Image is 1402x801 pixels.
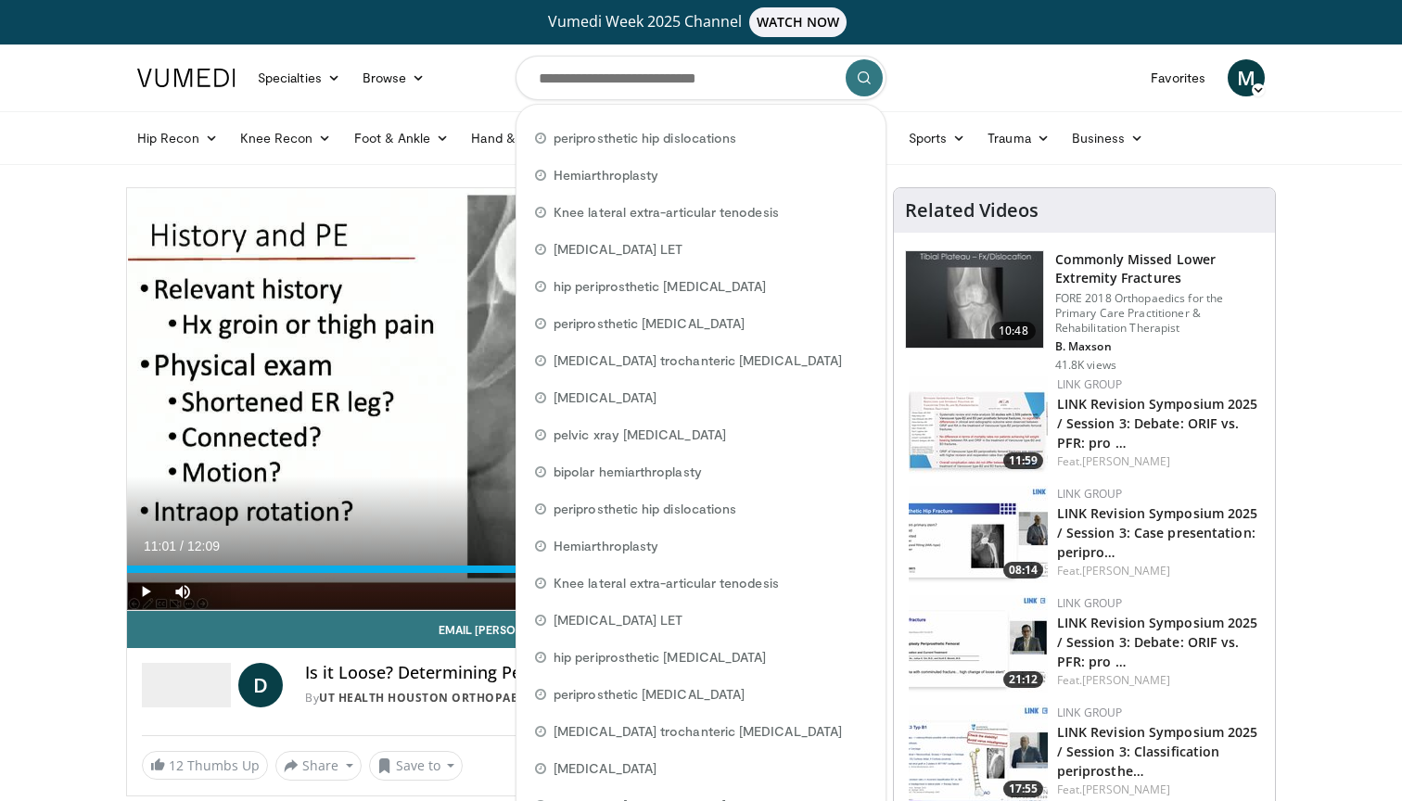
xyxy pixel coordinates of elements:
[1057,453,1260,470] div: Feat.
[1057,782,1260,798] div: Feat.
[305,690,863,706] div: By FEATURING
[127,566,878,573] div: Progress Bar
[1003,452,1043,469] span: 11:59
[909,595,1048,693] a: 21:12
[247,59,351,96] a: Specialties
[1082,453,1170,469] a: [PERSON_NAME]
[1061,120,1155,157] a: Business
[554,240,682,259] span: [MEDICAL_DATA] LET
[1057,504,1258,561] a: LINK Revision Symposium 2025 / Session 3: Case presentation: peripro…
[749,7,848,37] span: WATCH NOW
[554,129,736,147] span: periprosthetic hip dislocations
[554,203,779,222] span: Knee lateral extra-articular tenodesis
[126,120,229,157] a: Hip Recon
[1003,781,1043,797] span: 17:55
[554,388,656,407] span: [MEDICAL_DATA]
[1057,563,1260,579] div: Feat.
[554,574,779,592] span: Knee lateral extra-articular tenodesis
[898,120,977,157] a: Sports
[554,463,702,481] span: bipolar hemiarthroplasty
[460,120,580,157] a: Hand & Wrist
[554,500,736,518] span: periprosthetic hip dislocations
[275,751,362,781] button: Share
[127,573,164,610] button: Play
[1082,782,1170,797] a: [PERSON_NAME]
[909,376,1048,474] a: 11:59
[554,648,766,667] span: hip periprosthetic [MEDICAL_DATA]
[1057,395,1258,451] a: LINK Revision Symposium 2025 / Session 3: Debate: ORIF vs. PFR: pro …
[140,7,1262,37] a: Vumedi Week 2025 ChannelWATCH NOW
[905,250,1264,373] a: 10:48 Commonly Missed Lower Extremity Fractures FORE 2018 Orthopaedics for the Primary Care Pract...
[137,69,236,87] img: VuMedi Logo
[229,120,343,157] a: Knee Recon
[351,59,437,96] a: Browse
[554,611,682,629] span: [MEDICAL_DATA] LET
[1003,562,1043,578] span: 08:14
[164,573,201,610] button: Mute
[238,663,283,707] a: D
[909,486,1048,583] img: d3fac57f-0037-451e-893d-72d5282cfc85.150x105_q85_crop-smart_upscale.jpg
[554,277,766,296] span: hip periprosthetic [MEDICAL_DATA]
[1057,486,1123,502] a: LINK Group
[991,322,1036,340] span: 10:48
[909,376,1048,474] img: b9288c66-1719-4b4d-a011-26ee5e03ef9b.150x105_q85_crop-smart_upscale.jpg
[554,685,745,704] span: periprosthetic [MEDICAL_DATA]
[1228,59,1265,96] a: M
[554,759,656,778] span: [MEDICAL_DATA]
[1055,291,1264,336] p: FORE 2018 Orthopaedics for the Primary Care Practitioner & Rehabilitation Therapist
[305,663,863,683] h4: Is it Loose? Determining Periprosthetic Implant Stability
[1057,672,1260,689] div: Feat.
[142,751,268,780] a: 12 Thumbs Up
[554,722,842,741] span: [MEDICAL_DATA] trochanteric [MEDICAL_DATA]
[144,539,176,553] span: 11:01
[343,120,461,157] a: Foot & Ankle
[1057,614,1258,670] a: LINK Revision Symposium 2025 / Session 3: Debate: ORIF vs. PFR: pro …
[554,351,842,370] span: [MEDICAL_DATA] trochanteric [MEDICAL_DATA]
[554,426,726,444] span: pelvic xray [MEDICAL_DATA]
[1055,250,1264,287] h3: Commonly Missed Lower Extremity Fractures
[976,120,1061,157] a: Trauma
[1055,358,1116,373] p: 41.8K views
[554,166,658,184] span: Hemiarthroplasty
[1057,376,1123,392] a: LINK Group
[906,251,1043,348] img: 4aa379b6-386c-4fb5-93ee-de5617843a87.150x105_q85_crop-smart_upscale.jpg
[1057,595,1123,611] a: LINK Group
[369,751,464,781] button: Save to
[1057,705,1123,720] a: LINK Group
[909,595,1048,693] img: 3d38f83b-9379-4a04-8d2a-971632916aaa.150x105_q85_crop-smart_upscale.jpg
[180,539,184,553] span: /
[1057,723,1258,780] a: LINK Revision Symposium 2025 / Session 3: Classification periprosthe…
[1003,671,1043,688] span: 21:12
[1140,59,1217,96] a: Favorites
[169,756,184,774] span: 12
[127,188,878,611] video-js: Video Player
[554,537,658,555] span: Hemiarthroplasty
[554,314,745,333] span: periprosthetic [MEDICAL_DATA]
[1082,672,1170,688] a: [PERSON_NAME]
[1055,339,1264,354] p: B. Maxson
[127,611,878,648] a: Email [PERSON_NAME]
[142,663,231,707] img: UT Health Houston Orthopaedic Trauma
[1082,563,1170,578] a: [PERSON_NAME]
[187,539,220,553] span: 12:09
[516,56,886,100] input: Search topics, interventions
[909,486,1048,583] a: 08:14
[319,690,592,706] a: UT Health Houston Orthopaedic Trauma
[905,199,1039,222] h4: Related Videos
